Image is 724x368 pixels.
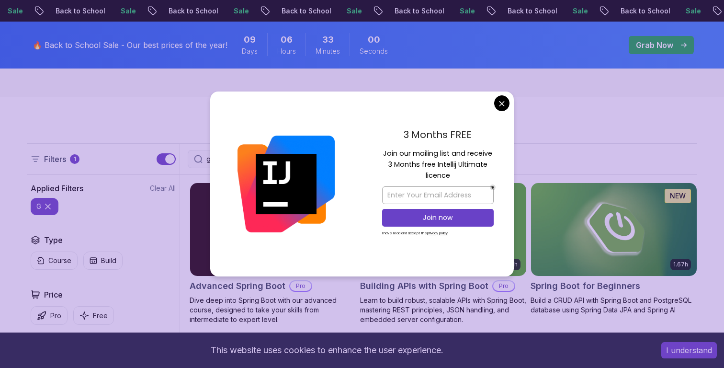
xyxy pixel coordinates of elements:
p: Back to School [143,6,208,16]
button: Clear All [150,184,176,193]
h2: Price [44,289,63,300]
img: Advanced Spring Boot card [190,183,356,276]
button: Build [83,252,123,270]
p: Sale [208,6,238,16]
h2: Spring Boot for Beginners [531,279,640,293]
div: This website uses cookies to enhance the user experience. [7,340,647,361]
span: Hours [277,46,296,56]
button: Course [31,252,78,270]
p: Grab Now [636,39,673,51]
p: 1.67h [673,261,688,268]
p: g [36,202,41,211]
p: Back to School [595,6,660,16]
a: Advanced Spring Boot card5.18hAdvanced Spring BootProDive deep into Spring Boot with our advanced... [190,183,356,324]
p: Back to School [369,6,434,16]
span: Minutes [316,46,340,56]
p: Sale [547,6,577,16]
img: Spring Boot for Beginners card [531,183,697,276]
p: Back to School [30,6,95,16]
p: Pro [290,281,311,291]
span: 9 Days [244,33,256,46]
button: g [31,198,58,215]
span: 0 Seconds [368,33,380,46]
p: 1 [74,155,76,163]
p: Free [93,311,108,321]
p: Build a CRUD API with Spring Boot and PostgreSQL database using Spring Data JPA and Spring AI [531,296,697,315]
p: Course [48,256,71,265]
p: Filters [44,153,66,165]
a: Spring Boot for Beginners card1.67hNEWSpring Boot for BeginnersBuild a CRUD API with Spring Boot ... [531,183,697,315]
button: Accept cookies [661,342,717,358]
p: NEW [670,191,686,201]
h2: Type [44,234,63,246]
h2: Building APIs with Spring Boot [360,279,488,293]
p: Pro [493,281,514,291]
span: Days [242,46,258,56]
p: Sale [434,6,464,16]
p: Pro [50,311,61,321]
p: Back to School [482,6,547,16]
p: 🔥 Back to School Sale - Our best prices of the year! [33,39,227,51]
p: Sale [95,6,125,16]
h2: Applied Filters [31,183,83,194]
span: 6 Hours [281,33,293,46]
button: Pro [31,306,68,325]
h2: Advanced Spring Boot [190,279,285,293]
input: Search Java, React, Spring boot ... [206,154,411,164]
p: Sale [660,6,690,16]
p: Sale [321,6,351,16]
p: Build [101,256,116,265]
button: Free [73,306,114,325]
span: Seconds [360,46,388,56]
p: Back to School [256,6,321,16]
span: 33 Minutes [322,33,334,46]
p: Dive deep into Spring Boot with our advanced course, designed to take your skills from intermedia... [190,296,356,324]
p: Learn to build robust, scalable APIs with Spring Boot, mastering REST principles, JSON handling, ... [360,296,527,324]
